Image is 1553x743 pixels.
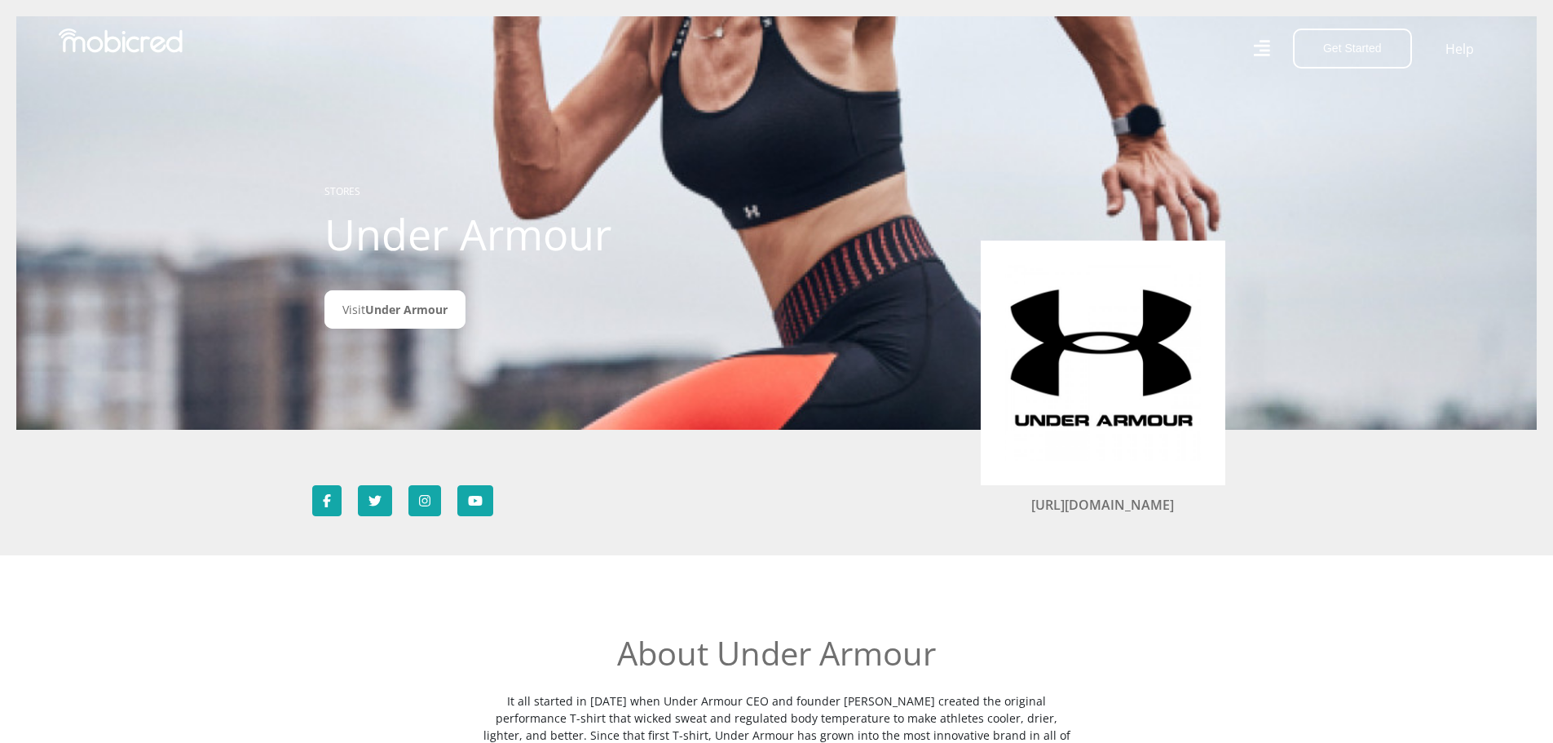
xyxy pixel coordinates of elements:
a: [URL][DOMAIN_NAME] [1031,496,1174,514]
a: Follow Under Armour on Instagram [408,485,441,516]
img: Mobicred [59,29,183,53]
a: Help [1445,38,1475,60]
img: Under Armour [1005,265,1201,461]
h1: Under Armour [324,209,687,259]
a: VisitUnder Armour [324,290,465,329]
a: Follow Under Armour on Twitter [358,485,392,516]
a: Follow Under Armour on Facebook [312,485,342,516]
a: Subscribe to Under Armour on YouTube [457,485,493,516]
h2: About Under Armour [479,634,1074,673]
a: STORES [324,184,360,198]
span: Under Armour [365,302,448,317]
button: Get Started [1293,29,1412,69]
